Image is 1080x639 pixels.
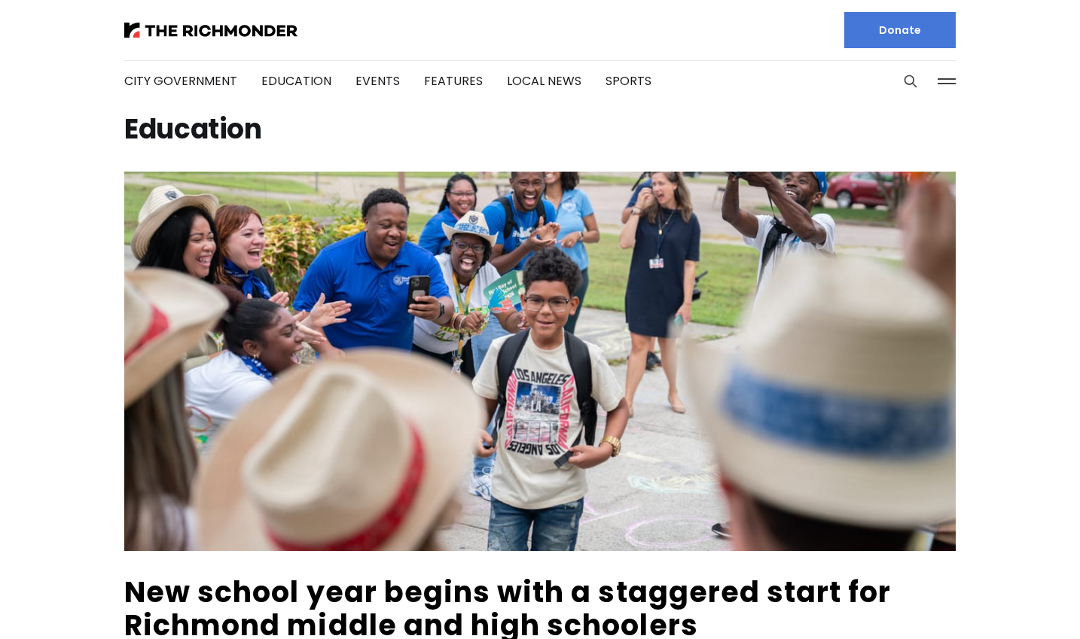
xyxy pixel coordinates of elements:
iframe: portal-trigger [703,565,1080,639]
a: Sports [606,72,651,90]
a: Education [261,72,331,90]
img: New school year begins with a staggered start for Richmond middle and high schoolers [124,172,956,551]
button: Search this site [899,70,922,93]
a: City Government [124,72,237,90]
a: Events [355,72,400,90]
img: The Richmonder [124,23,297,38]
a: Donate [844,12,956,48]
a: Features [424,72,483,90]
h1: Education [124,117,956,141]
a: Local News [507,72,581,90]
